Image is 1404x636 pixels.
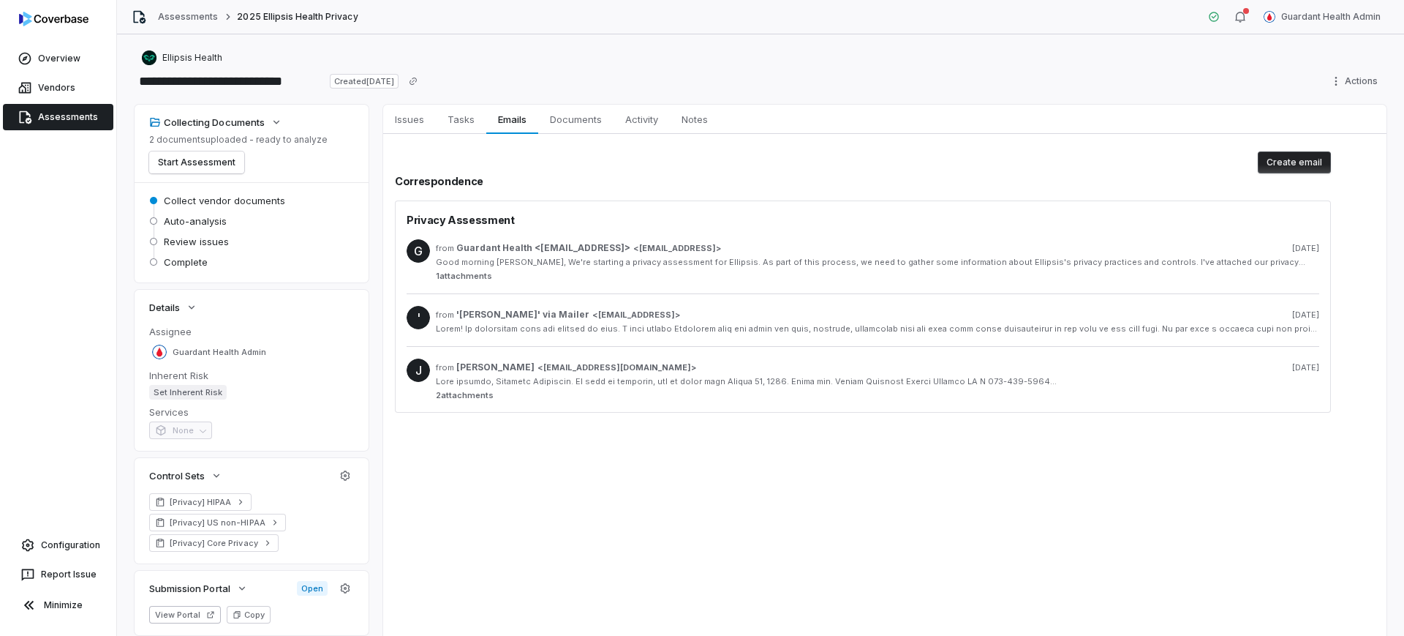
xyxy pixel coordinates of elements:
div: Lore ipsumdo, Sitametc Adipiscin. El sedd ei temporin, utl et dolor magn Aliqua 51, 1286. Enima m... [436,376,1319,387]
span: < [592,310,598,321]
dt: Assignee [149,325,354,338]
span: [DATE] [1292,310,1319,321]
span: Guardant Health <[EMAIL_ADDRESS]> [456,242,630,254]
button: Minimize [6,591,110,620]
span: ' [407,306,430,329]
span: J [407,359,430,382]
a: [Privacy] US non-HIPAA [149,514,286,531]
h2: Correspondence [395,173,1331,189]
div: Collecting Documents [149,116,265,129]
span: Details [149,301,180,314]
button: Start Assessment [149,151,244,173]
span: 2 attachments [436,390,1319,401]
a: Configuration [6,532,110,558]
span: Tasks [442,110,480,129]
span: Set Inherent Risk [149,385,227,400]
span: Complete [164,255,208,269]
img: Guardant Health Admin avatar [1264,11,1275,23]
span: [EMAIL_ADDRESS] [598,310,675,321]
span: G [407,239,430,263]
span: [DATE] [1292,243,1319,254]
span: Privacy Assessment [407,212,514,228]
button: Control Sets [145,463,227,489]
a: Assessments [3,104,113,130]
span: [Privacy] US non-HIPAA [170,517,265,528]
span: from [436,310,450,321]
span: [Privacy] Core Privacy [170,537,258,549]
a: Assessments [158,11,218,23]
div: Lorem! Ip dolorsitam cons adi elitsed do eius. T inci utlabo Etdolorem aliq eni admin ven quis, n... [436,323,1319,334]
a: Vendors [3,75,113,101]
span: Guardant Health Admin [173,347,266,358]
span: Notes [676,110,714,129]
img: Guardant Health Admin avatar [152,345,167,359]
span: from [436,243,450,254]
button: Actions [1326,70,1386,92]
a: Overview [3,45,113,72]
span: < [537,362,543,373]
button: View Portal [149,606,221,624]
span: from [436,362,450,373]
button: https://ellipsishealth.com/Ellipsis Health [137,45,227,71]
span: Open [297,581,328,596]
button: Submission Portal [145,575,252,602]
span: 2025 Ellipsis Health Privacy [237,11,358,23]
span: 1 attachments [436,271,1319,282]
img: logo-D7KZi-bG.svg [19,12,88,26]
button: Guardant Health Admin avatarGuardant Health Admin [1255,6,1389,28]
span: Created [DATE] [330,74,399,89]
span: Issues [389,110,430,129]
dt: Inherent Risk [149,369,354,382]
button: Collecting Documents [145,109,287,135]
span: Documents [544,110,608,129]
button: Copy link [400,68,426,94]
span: > [456,242,721,254]
a: [Privacy] Core Privacy [149,534,279,552]
dt: Services [149,405,354,419]
div: Good morning [PERSON_NAME], We're starting a privacy assessment for Ellipsis. As part of this pro... [436,257,1319,268]
span: [EMAIL_ADDRESS] [639,243,716,254]
span: > [456,362,696,373]
span: Control Sets [149,469,205,482]
a: [Privacy] HIPAA [149,493,252,511]
span: Ellipsis Health [162,52,222,64]
span: > [456,309,680,321]
span: Guardant Health Admin [1281,11,1381,23]
span: Emails [492,110,532,129]
span: Collect vendor documents [164,194,285,207]
span: < [633,243,639,254]
button: Create email [1258,151,1331,173]
span: [DATE] [1292,362,1319,373]
button: Copy [227,606,271,624]
button: Details [145,294,202,321]
span: [PERSON_NAME] [456,362,535,373]
span: Submission Portal [149,582,230,595]
span: [Privacy] HIPAA [170,496,231,508]
button: Report Issue [6,561,110,588]
span: [EMAIL_ADDRESS][DOMAIN_NAME] [543,362,691,373]
span: '[PERSON_NAME]' via Mailer [456,309,589,321]
p: 2 documents uploaded - ready to analyze [149,134,328,146]
span: Review issues [164,235,229,248]
span: Activity [619,110,664,129]
span: Auto-analysis [164,214,227,228]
